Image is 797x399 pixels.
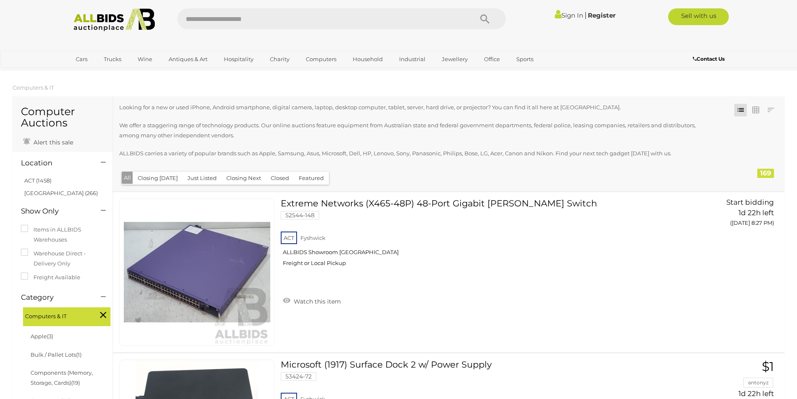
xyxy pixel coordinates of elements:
a: Computers & IT [13,84,54,91]
a: Jewellery [436,52,473,66]
button: Just Listed [182,172,222,185]
a: Office [479,52,505,66]
span: (1) [76,351,82,358]
h4: Category [21,293,88,301]
h4: Show Only [21,207,88,215]
h1: Computer Auctions [21,106,104,129]
h4: Location [21,159,88,167]
p: ALLBIDS carries a variety of popular brands such as Apple, Samsung, Asus, Microsoft, Dell, HP, Le... [119,149,717,158]
button: All [122,172,133,184]
div: 169 [757,169,774,178]
b: Contact Us [693,56,725,62]
a: Register [588,11,615,19]
a: Components (Memory, Storage, Cards)(19) [31,369,93,386]
a: Start bidding 1d 22h left ([DATE] 8:27 PM) [679,198,776,231]
a: Computers [300,52,342,66]
a: Industrial [394,52,431,66]
span: Start bidding [726,198,774,206]
img: 52544-148a.jpg [124,199,270,345]
a: Extreme Networks (X465-48P) 48-Port Gigabit [PERSON_NAME] Switch 52544-148 ACT Fyshwick ALLBIDS S... [287,198,666,273]
span: (19) [71,379,80,386]
span: Watch this item [292,298,341,305]
a: Antiques & Art [163,52,213,66]
a: Watch this item [281,294,343,307]
button: Closing Next [221,172,266,185]
a: Wine [132,52,158,66]
label: Warehouse Direct - Delivery Only [21,249,104,268]
span: $1 [762,359,774,374]
label: Items in ALLBIDS Warehouses [21,225,104,245]
button: Featured [294,172,329,185]
span: Alert this sale [31,139,73,146]
a: [GEOGRAPHIC_DATA] (266) [24,190,98,196]
a: Hospitality [218,52,259,66]
a: Cars [70,52,93,66]
a: Apple(3) [31,333,53,340]
a: [GEOGRAPHIC_DATA] [70,66,141,80]
a: Trucks [98,52,127,66]
a: ACT (1458) [24,177,51,184]
a: Bulk / Pallet Lots(1) [31,351,82,358]
a: Alert this sale [21,135,75,148]
button: Closing [DATE] [133,172,183,185]
span: (3) [47,333,53,340]
button: Closed [266,172,294,185]
label: Freight Available [21,273,80,282]
img: Allbids.com.au [69,8,160,31]
a: Charity [264,52,295,66]
a: Sports [511,52,539,66]
p: Looking for a new or used iPhone, Android smartphone, digital camera, laptop, desktop computer, t... [119,103,717,112]
p: We offer a staggering range of technology products. Our online auctions feature equipment from Au... [119,121,717,140]
button: Search [464,8,506,29]
span: Computers & IT [25,309,88,321]
a: Household [347,52,388,66]
a: Sign In [555,11,583,19]
a: Sell with us [668,8,729,25]
span: | [584,10,587,20]
a: Contact Us [693,54,727,64]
